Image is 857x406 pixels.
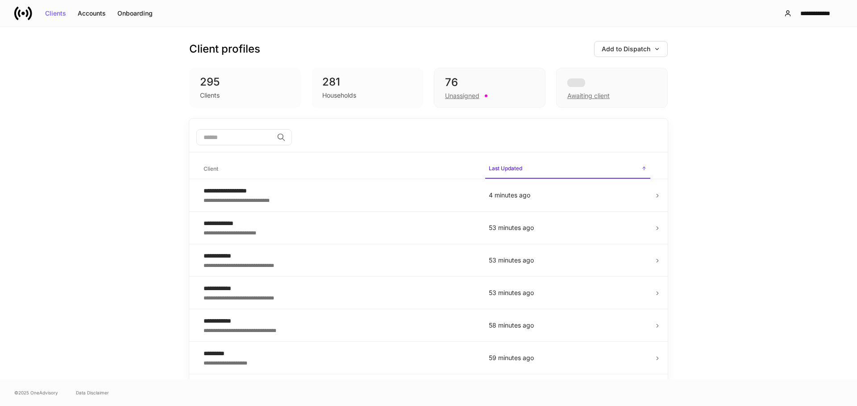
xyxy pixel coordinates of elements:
a: Data Disclaimer [76,389,109,396]
span: Last Updated [485,160,650,179]
div: Add to Dispatch [602,46,660,52]
span: Client [200,160,478,178]
p: 53 minutes ago [489,223,647,232]
p: 58 minutes ago [489,321,647,330]
div: Accounts [78,10,106,16]
div: Awaiting client [567,91,610,100]
h3: Client profiles [189,42,260,56]
button: Onboarding [112,6,158,21]
span: © 2025 OneAdvisory [14,389,58,396]
div: Households [322,91,356,100]
div: Unassigned [445,91,479,100]
div: 76 [445,75,534,90]
div: 76Unassigned [434,68,545,108]
div: Clients [200,91,220,100]
div: Awaiting client [556,68,668,108]
div: 295 [200,75,290,89]
button: Accounts [72,6,112,21]
div: Onboarding [117,10,153,16]
p: 53 minutes ago [489,256,647,265]
button: Add to Dispatch [594,41,668,57]
p: 53 minutes ago [489,288,647,297]
p: 4 minutes ago [489,191,647,200]
h6: Client [204,164,218,173]
div: 281 [322,75,412,89]
p: 59 minutes ago [489,353,647,362]
button: Clients [39,6,72,21]
h6: Last Updated [489,164,522,172]
div: Clients [45,10,66,16]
